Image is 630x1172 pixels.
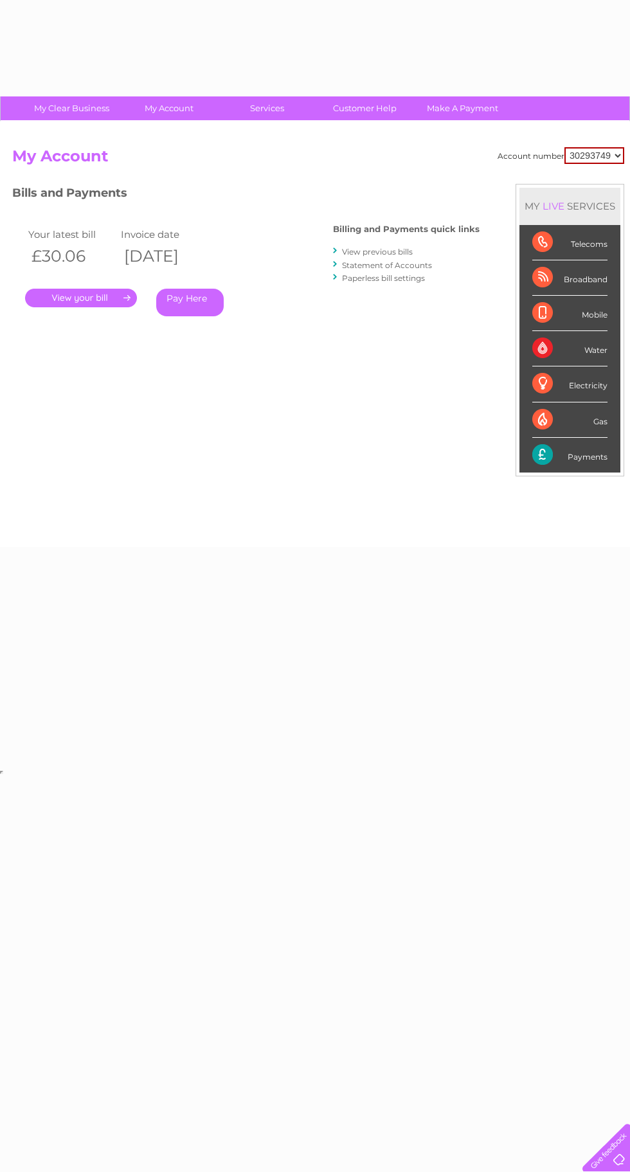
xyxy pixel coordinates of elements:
a: Paperless bill settings [342,273,425,283]
a: View previous bills [342,247,413,257]
a: . [25,289,137,307]
h2: My Account [12,147,624,172]
a: Statement of Accounts [342,260,432,270]
div: Water [532,331,607,366]
div: Electricity [532,366,607,402]
a: My Account [116,96,222,120]
div: Broadband [532,260,607,296]
div: Gas [532,402,607,438]
div: Payments [532,438,607,473]
td: Invoice date [118,226,210,243]
a: Customer Help [312,96,418,120]
a: My Clear Business [19,96,125,120]
div: Account number [498,147,624,164]
td: Your latest bill [25,226,118,243]
div: MY SERVICES [519,188,620,224]
a: Services [214,96,320,120]
th: £30.06 [25,243,118,269]
div: Telecoms [532,225,607,260]
a: Make A Payment [410,96,516,120]
th: [DATE] [118,243,210,269]
h4: Billing and Payments quick links [333,224,480,234]
div: Mobile [532,296,607,331]
h3: Bills and Payments [12,184,480,206]
a: Pay Here [156,289,224,316]
div: LIVE [540,200,567,212]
